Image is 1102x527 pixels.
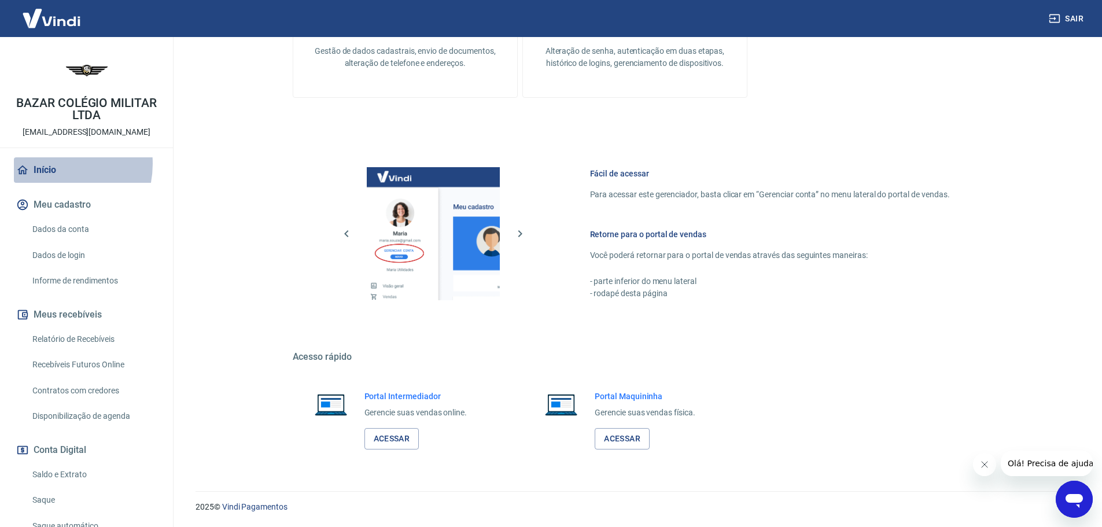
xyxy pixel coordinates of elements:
a: Informe de rendimentos [28,269,159,293]
a: Dados da conta [28,218,159,241]
a: Contratos com credores [28,379,159,403]
img: Imagem da dashboard mostrando o botão de gerenciar conta na sidebar no lado esquerdo [367,167,500,300]
p: Você poderá retornar para o portal de vendas através das seguintes maneiras: [590,249,950,261]
button: Conta Digital [14,437,159,463]
p: - rodapé desta página [590,288,950,300]
img: 40af2a48-d57b-4885-986e-bd4b16946127.jpeg [64,46,110,93]
p: - parte inferior do menu lateral [590,275,950,288]
img: Imagem de um notebook aberto [537,390,585,418]
button: Meus recebíveis [14,302,159,327]
a: Início [14,157,159,183]
h6: Portal Maquininha [595,390,695,402]
p: Alteração de senha, autenticação em duas etapas, histórico de logins, gerenciamento de dispositivos. [541,45,728,69]
p: [EMAIL_ADDRESS][DOMAIN_NAME] [23,126,150,138]
p: Gerencie suas vendas online. [364,407,467,419]
a: Saque [28,488,159,512]
p: Gestão de dados cadastrais, envio de documentos, alteração de telefone e endereços. [312,45,499,69]
h6: Fácil de acessar [590,168,950,179]
p: 2025 © [196,501,1074,513]
p: Gerencie suas vendas física. [595,407,695,419]
img: Imagem de um notebook aberto [307,390,355,418]
a: Relatório de Recebíveis [28,327,159,351]
span: Olá! Precisa de ajuda? [7,8,97,17]
a: Recebíveis Futuros Online [28,353,159,377]
p: BAZAR COLÉGIO MILITAR LTDA [9,97,164,121]
p: Para acessar este gerenciador, basta clicar em “Gerenciar conta” no menu lateral do portal de ven... [590,189,950,201]
img: Vindi [14,1,89,36]
h5: Acesso rápido [293,351,978,363]
button: Meu cadastro [14,192,159,218]
h6: Retorne para o portal de vendas [590,229,950,240]
h6: Portal Intermediador [364,390,467,402]
a: Dados de login [28,244,159,267]
a: Vindi Pagamentos [222,502,288,511]
iframe: Fechar mensagem [973,453,996,476]
iframe: Botão para abrir a janela de mensagens [1056,481,1093,518]
a: Disponibilização de agenda [28,404,159,428]
a: Acessar [364,428,419,449]
a: Saldo e Extrato [28,463,159,487]
button: Sair [1046,8,1088,30]
iframe: Mensagem da empresa [1001,451,1093,476]
a: Acessar [595,428,650,449]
